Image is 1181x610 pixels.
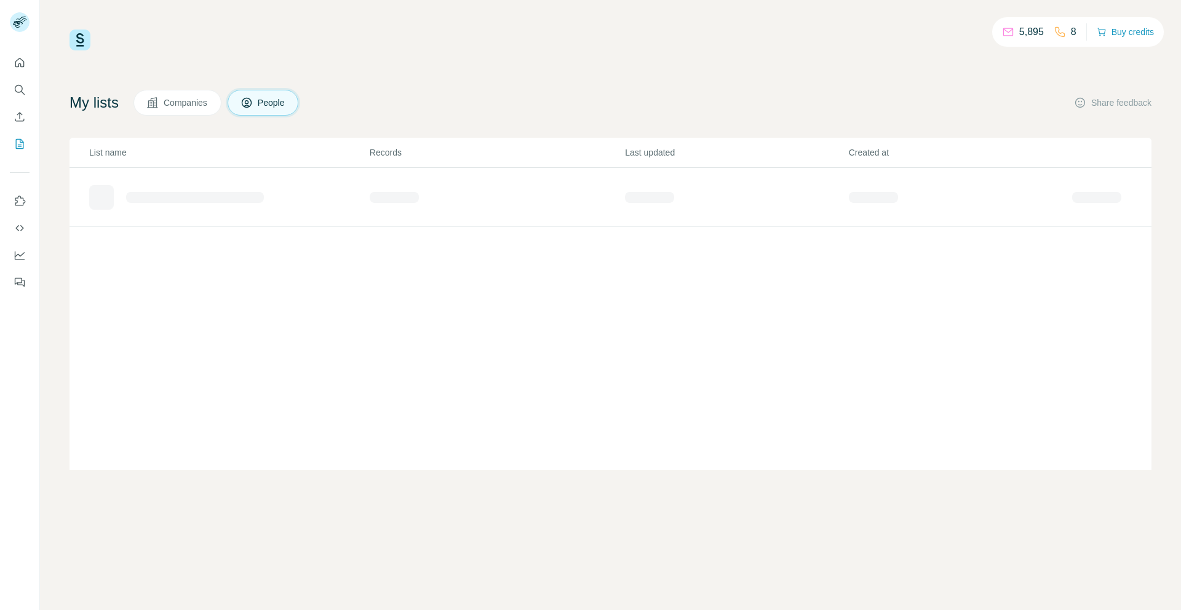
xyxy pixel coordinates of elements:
[10,244,30,266] button: Dashboard
[70,93,119,113] h4: My lists
[10,271,30,293] button: Feedback
[164,97,209,109] span: Companies
[10,133,30,155] button: My lists
[10,190,30,212] button: Use Surfe on LinkedIn
[849,146,1071,159] p: Created at
[370,146,624,159] p: Records
[625,146,847,159] p: Last updated
[1097,23,1154,41] button: Buy credits
[1019,25,1044,39] p: 5,895
[1074,97,1151,109] button: Share feedback
[1071,25,1076,39] p: 8
[10,106,30,128] button: Enrich CSV
[10,79,30,101] button: Search
[70,30,90,50] img: Surfe Logo
[10,217,30,239] button: Use Surfe API
[89,146,368,159] p: List name
[10,52,30,74] button: Quick start
[258,97,286,109] span: People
